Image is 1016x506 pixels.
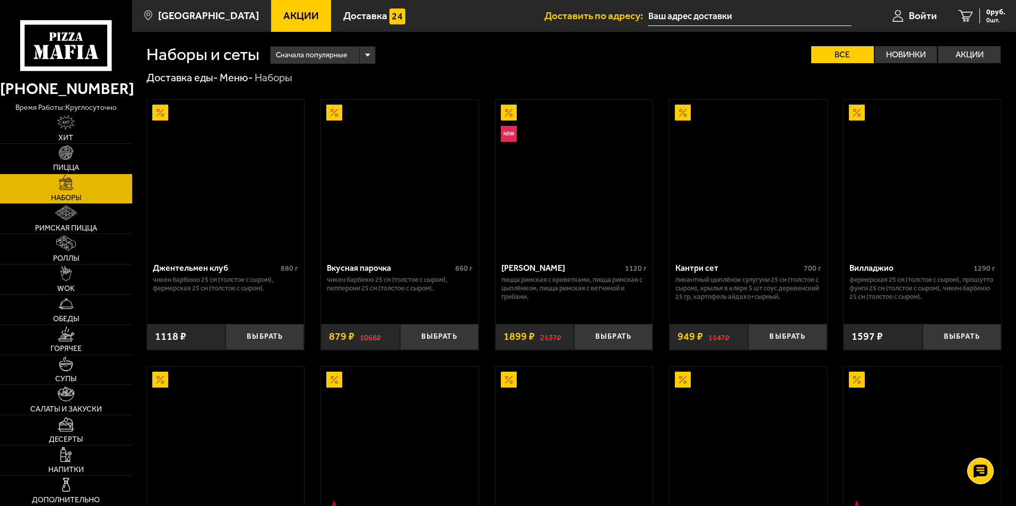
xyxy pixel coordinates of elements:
[327,276,473,293] p: Чикен Барбекю 25 см (толстое с сыром), Пепперони 25 см (толстое с сыром).
[51,194,81,202] span: Наборы
[804,264,821,273] span: 700 г
[321,100,479,255] a: АкционныйВкусная парочка
[53,255,79,262] span: Роллы
[326,372,342,388] img: Акционный
[225,324,304,350] button: Выбрать
[501,263,623,273] div: [PERSON_NAME]
[49,436,83,443] span: Десерты
[625,264,647,273] span: 1120 г
[360,331,381,342] s: 1068 ₽
[32,496,100,504] span: Дополнительно
[849,263,971,273] div: Вилладжио
[675,105,691,121] img: Акционный
[400,324,479,350] button: Выбрать
[675,372,691,388] img: Акционный
[57,285,75,293] span: WOK
[811,46,874,63] label: Все
[670,100,827,255] a: АкционныйКантри сет
[276,45,347,65] span: Сначала популярные
[852,331,883,342] span: 1597 ₽
[501,105,517,121] img: Акционный
[540,331,561,342] s: 2137 ₽
[35,225,97,232] span: Римская пицца
[30,406,102,413] span: Салаты и закуски
[153,263,279,273] div: Джентельмен клуб
[675,263,801,273] div: Кантри сет
[327,263,453,273] div: Вкусная парочка
[50,345,82,353] span: Горячее
[501,276,647,301] p: Пицца Римская с креветками, Пицца Римская с цыплёнком, Пицца Римская с ветчиной и грибами.
[974,264,995,273] span: 1290 г
[678,331,703,342] span: 949 ₽
[343,11,387,21] span: Доставка
[849,372,865,388] img: Акционный
[58,134,73,142] span: Хит
[496,100,653,255] a: АкционныйНовинкаМама Миа
[986,17,1005,23] span: 0 шт.
[708,331,730,342] s: 1147 ₽
[152,372,168,388] img: Акционный
[503,331,535,342] span: 1899 ₽
[155,331,186,342] span: 1118 ₽
[748,324,827,350] button: Выбрать
[146,46,259,63] h1: Наборы и сеты
[849,105,865,121] img: Акционный
[147,100,305,255] a: АкционныйДжентельмен клуб
[923,324,1001,350] button: Выбрать
[53,164,79,171] span: Пицца
[938,46,1001,63] label: Акции
[329,331,354,342] span: 879 ₽
[146,71,218,84] a: Доставка еды-
[909,11,937,21] span: Войти
[986,8,1005,16] span: 0 руб.
[849,276,995,301] p: Фермерская 25 см (толстое с сыром), Прошутто Фунги 25 см (толстое с сыром), Чикен Барбекю 25 см (...
[152,105,168,121] img: Акционный
[283,11,319,21] span: Акции
[844,100,1001,255] a: АкционныйВилладжио
[389,8,405,24] img: 15daf4d41897b9f0e9f617042186c801.svg
[326,105,342,121] img: Акционный
[153,276,299,293] p: Чикен Барбекю 25 см (толстое с сыром), Фермерская 25 см (толстое с сыром).
[55,375,76,383] span: Супы
[574,324,653,350] button: Выбрать
[158,11,259,21] span: [GEOGRAPHIC_DATA]
[648,6,852,26] input: Ваш адрес доставки
[501,372,517,388] img: Акционный
[501,126,517,142] img: Новинка
[48,466,84,474] span: Напитки
[455,264,473,273] span: 860 г
[281,264,298,273] span: 880 г
[544,11,648,21] span: Доставить по адресу:
[255,71,292,85] div: Наборы
[875,46,937,63] label: Новинки
[220,71,253,84] a: Меню-
[675,276,821,301] p: Пикантный цыплёнок сулугуни 25 см (толстое с сыром), крылья в кляре 5 шт соус деревенский 25 гр, ...
[53,315,79,323] span: Обеды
